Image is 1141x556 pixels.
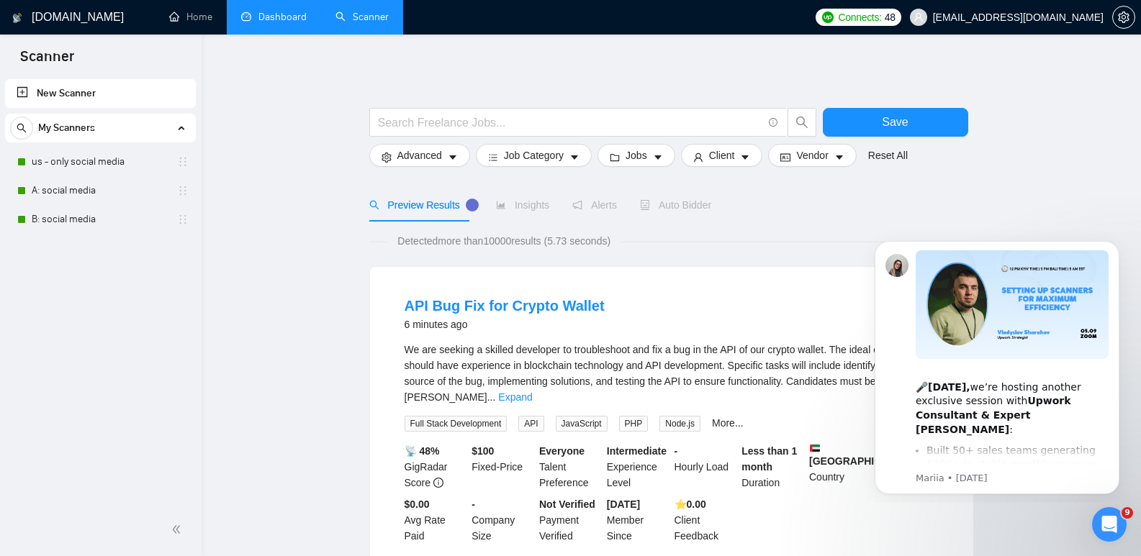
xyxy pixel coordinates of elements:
[1112,6,1135,29] button: setting
[653,152,663,163] span: caret-down
[675,498,706,510] b: ⭐️ 0.00
[882,113,908,131] span: Save
[369,144,470,167] button: settingAdvancedcaret-down
[433,478,443,488] span: info-circle
[9,46,86,76] span: Scanner
[914,12,924,22] span: user
[1112,12,1135,23] a: setting
[838,9,881,25] span: Connects:
[569,152,579,163] span: caret-down
[607,445,667,457] b: Intermediate
[1113,12,1135,23] span: setting
[476,144,592,167] button: barsJob Categorycaret-down
[809,443,917,467] b: [GEOGRAPHIC_DATA]
[709,147,735,163] span: Client
[171,522,186,537] span: double-left
[405,298,605,314] a: API Bug Fix for Crypto Wallet
[672,443,739,491] div: Hourly Load
[378,114,762,132] input: Search Freelance Jobs...
[640,200,650,210] span: robot
[405,416,508,432] span: Full Stack Development
[556,416,608,432] span: JavaScript
[672,496,739,544] div: Client Feedback
[469,443,536,491] div: Fixed-Price
[607,498,640,510] b: [DATE]
[405,316,605,333] div: 6 minutes ago
[369,200,379,210] span: search
[518,416,544,432] span: API
[387,233,621,249] span: Detected more than 10000 results (5.73 seconds)
[32,147,168,176] a: us - only social media
[1092,507,1127,542] iframe: Intercom live chat
[796,147,828,163] span: Vendor
[469,496,536,544] div: Company Size
[12,6,22,29] img: logo
[405,342,939,405] div: We are seeking a skilled developer to troubleshoot and fix a bug in the API of our crypto wallet....
[241,11,307,23] a: dashboardDashboard
[823,108,968,137] button: Save
[626,147,647,163] span: Jobs
[11,123,32,133] span: search
[498,391,532,403] a: Expand
[693,152,703,163] span: user
[788,116,816,129] span: search
[169,11,212,23] a: homeHome
[610,152,620,163] span: folder
[769,118,778,127] span: info-circle
[496,200,506,210] span: area-chart
[177,214,189,225] span: holder
[32,205,168,234] a: B: social media
[472,498,475,510] b: -
[38,114,95,142] span: My Scanners
[740,152,750,163] span: caret-down
[177,156,189,168] span: holder
[885,9,896,25] span: 48
[397,147,442,163] span: Advanced
[640,199,711,211] span: Auto Bidder
[382,152,392,163] span: setting
[572,200,582,210] span: notification
[488,152,498,163] span: bars
[405,344,917,403] span: We are seeking a skilled developer to troubleshoot and fix a bug in the API of our crypto wallet....
[17,79,184,108] a: New Scanner
[822,12,834,23] img: upwork-logo.png
[536,443,604,491] div: Talent Preference
[5,114,196,234] li: My Scanners
[487,391,496,403] span: ...
[741,445,797,473] b: Less than 1 month
[659,416,700,432] span: Node.js
[788,108,816,137] button: search
[597,144,675,167] button: folderJobscaret-down
[681,144,763,167] button: userClientcaret-down
[32,176,168,205] a: A: social media
[472,445,494,457] b: $ 100
[5,79,196,108] li: New Scanner
[369,199,473,211] span: Preview Results
[335,11,389,23] a: searchScanner
[572,199,617,211] span: Alerts
[806,443,874,491] div: Country
[496,199,549,211] span: Insights
[10,117,33,140] button: search
[853,228,1141,503] iframe: Intercom notifications message
[712,417,744,429] a: More...
[405,445,440,457] b: 📡 48%
[536,496,604,544] div: Payment Verified
[604,496,672,544] div: Member Since
[504,147,564,163] span: Job Category
[604,443,672,491] div: Experience Level
[539,445,585,457] b: Everyone
[780,152,790,163] span: idcard
[402,443,469,491] div: GigRadar Score
[405,498,430,510] b: $0.00
[177,185,189,196] span: holder
[739,443,806,491] div: Duration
